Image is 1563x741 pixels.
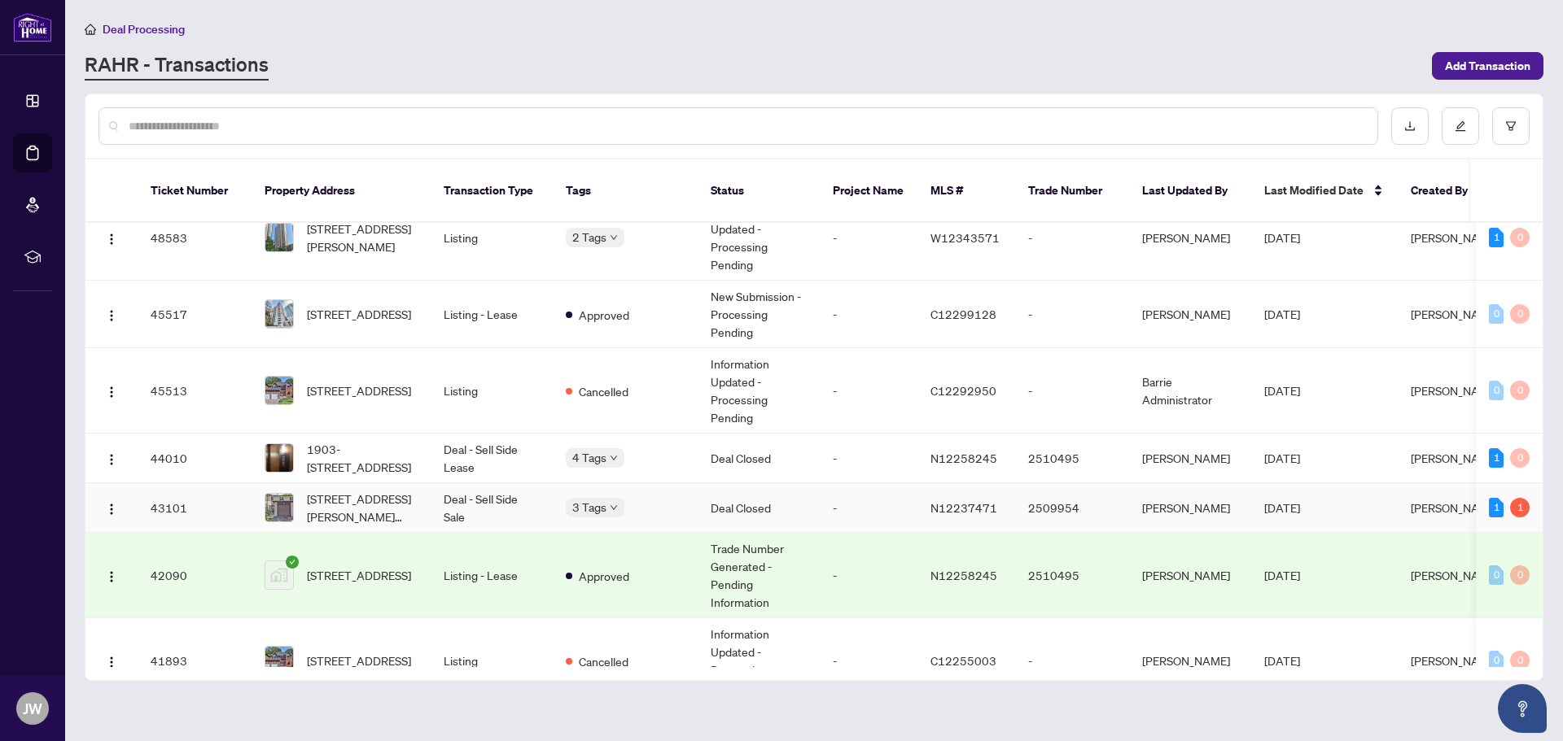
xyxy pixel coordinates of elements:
div: 1 [1489,448,1504,468]
th: Status [698,159,820,223]
span: N12258245 [930,451,997,465]
th: Property Address [252,159,431,223]
button: Logo [99,445,125,471]
span: down [610,503,618,512]
td: Listing [431,195,553,281]
td: 45517 [138,281,252,348]
td: Listing [431,618,553,704]
td: [PERSON_NAME] [1129,483,1251,533]
div: 1 [1489,498,1504,517]
span: Approved [579,567,629,585]
span: [PERSON_NAME] [1411,653,1499,668]
span: [STREET_ADDRESS][PERSON_NAME][PERSON_NAME] [307,490,418,525]
a: RAHR - Transactions [85,51,269,81]
div: 0 [1510,651,1530,670]
th: Trade Number [1015,159,1129,223]
th: Created By [1398,159,1495,223]
span: home [85,24,96,35]
th: MLS # [917,159,1015,223]
td: New Submission - Processing Pending [698,281,820,348]
div: 0 [1489,651,1504,670]
span: check-circle [286,556,299,569]
button: Logo [99,647,125,673]
td: - [1015,618,1129,704]
th: Last Modified Date [1251,159,1398,223]
span: [DATE] [1264,451,1300,465]
td: Trade Number Generated - Pending Information [698,533,820,618]
div: 0 [1510,448,1530,468]
div: 1 [1510,498,1530,517]
div: 0 [1489,304,1504,324]
span: 3 Tags [572,498,606,517]
td: - [1015,195,1129,281]
button: filter [1492,107,1530,145]
span: edit [1455,120,1466,132]
td: 45513 [138,348,252,434]
td: - [820,434,917,483]
td: Listing - Lease [431,533,553,618]
button: download [1391,107,1429,145]
img: Logo [105,386,118,399]
td: - [820,533,917,618]
img: thumbnail-img [265,300,293,328]
td: - [820,483,917,533]
img: logo [13,12,52,42]
span: [DATE] [1264,230,1300,245]
div: 0 [1510,565,1530,585]
span: filter [1505,120,1517,132]
th: Transaction Type [431,159,553,223]
span: [PERSON_NAME] [1411,230,1499,245]
span: Add Transaction [1445,53,1530,79]
td: Deal - Sell Side Sale [431,483,553,533]
span: [PERSON_NAME] [1411,568,1499,582]
div: 0 [1489,565,1504,585]
span: down [610,454,618,462]
td: - [1015,348,1129,434]
td: Deal Closed [698,483,820,533]
span: N12237471 [930,500,997,515]
th: Project Name [820,159,917,223]
span: [DATE] [1264,500,1300,515]
button: Open asap [1498,684,1547,733]
img: thumbnail-img [265,494,293,521]
th: Ticket Number [138,159,252,223]
img: Logo [105,656,118,669]
button: edit [1442,107,1479,145]
img: Logo [105,453,118,466]
span: [PERSON_NAME] [1411,451,1499,465]
td: [PERSON_NAME] [1129,434,1251,483]
td: Information Updated - Processing Pending [698,195,820,281]
span: [STREET_ADDRESS] [307,381,411,399]
td: Information Updated - Processing Pending [698,618,820,704]
td: [PERSON_NAME] [1129,195,1251,281]
span: 1903-[STREET_ADDRESS] [307,440,418,476]
span: Cancelled [579,652,628,670]
td: Listing - Lease [431,281,553,348]
span: [PERSON_NAME] [1411,307,1499,321]
span: Approved [579,306,629,324]
img: thumbnail-img [265,647,293,674]
td: - [1015,281,1129,348]
span: [STREET_ADDRESS] [307,566,411,584]
td: [PERSON_NAME] [1129,533,1251,618]
img: Logo [105,233,118,246]
span: JW [23,697,42,720]
img: thumbnail-img [265,377,293,404]
div: 0 [1510,304,1530,324]
button: Logo [99,495,125,521]
td: Deal - Sell Side Lease [431,434,553,483]
td: 2510495 [1015,434,1129,483]
span: 4 Tags [572,448,606,467]
span: [STREET_ADDRESS][PERSON_NAME] [307,220,418,255]
th: Tags [553,159,698,223]
span: W12343571 [930,230,1000,245]
td: - [820,281,917,348]
td: Deal Closed [698,434,820,483]
img: Logo [105,309,118,322]
span: C12255003 [930,653,996,668]
span: [DATE] [1264,653,1300,668]
td: 42090 [138,533,252,618]
span: [PERSON_NAME] [1411,383,1499,398]
button: Add Transaction [1432,52,1543,80]
td: 2510495 [1015,533,1129,618]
